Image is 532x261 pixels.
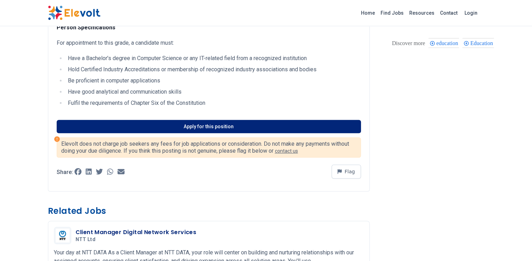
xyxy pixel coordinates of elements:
button: Flag [332,165,361,179]
a: Resources [406,7,437,19]
span: Education [470,40,495,46]
a: Login [460,6,482,20]
div: Education [462,38,494,48]
div: These are topics related to the article that might interest you [392,38,425,48]
span: education [436,40,460,46]
a: Home [358,7,378,19]
a: contact us [275,148,298,154]
span: NTT Ltd [76,237,95,243]
p: Elevolt does not charge job seekers any fees for job applications or consideration. Do not make a... [61,140,356,154]
li: Hold Certified Industry Accreditations or membership of recognized industry associations and bodies [66,65,361,74]
div: education [428,38,459,48]
strong: Person Specifications [57,24,115,31]
a: Contact [437,7,460,19]
h3: Client Manager Digital Network Services [76,228,197,237]
img: NTT Ltd [56,229,70,243]
h3: Related Jobs [48,205,370,217]
li: Be proficient in computer applications [66,77,361,85]
li: Fulfil the requirements of Chapter Six of the Constitution [66,99,361,107]
a: Apply for this position [57,120,361,133]
li: Have good analytical and communication skills [66,88,361,96]
iframe: Chat Widget [497,227,532,261]
p: For appointment to this grade, a candidate must: [57,39,361,47]
p: Share: [57,169,73,175]
li: Have a Bachelor’s degree in Computer Science or any IT-related field from a recognized institution [66,54,361,63]
a: Find Jobs [378,7,406,19]
img: Elevolt [48,6,100,20]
